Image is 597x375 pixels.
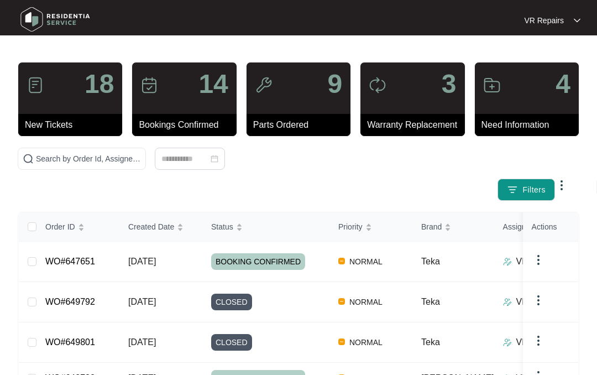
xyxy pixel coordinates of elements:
th: Created Date [119,212,202,242]
img: icon [255,76,273,94]
img: residentia service logo [17,3,94,36]
img: search-icon [23,153,34,164]
span: CLOSED [211,294,252,310]
img: Vercel Logo [338,298,345,305]
a: WO#649792 [45,297,95,306]
img: Assigner Icon [503,257,512,266]
input: Search by Order Id, Assignee Name, Customer Name, Brand and Model [36,153,141,165]
span: Status [211,221,233,233]
p: Parts Ordered [253,118,350,132]
p: Need Information [481,118,579,132]
img: dropdown arrow [574,18,580,23]
p: 9 [327,71,342,97]
th: Status [202,212,329,242]
p: 3 [442,71,457,97]
img: dropdown arrow [532,294,545,307]
a: WO#647651 [45,257,95,266]
img: Vercel Logo [338,338,345,345]
span: Created Date [128,221,174,233]
th: Brand [412,212,494,242]
span: [DATE] [128,257,156,266]
span: NORMAL [345,255,387,268]
span: [DATE] [128,337,156,347]
p: 18 [85,71,114,97]
img: icon [369,76,386,94]
span: NORMAL [345,336,387,349]
img: icon [483,76,501,94]
p: VR Repairs [516,295,562,309]
span: Assignee [503,221,535,233]
span: Teka [421,297,440,306]
span: CLOSED [211,334,252,351]
p: 4 [556,71,570,97]
img: filter icon [507,184,518,195]
span: Priority [338,221,363,233]
img: Assigner Icon [503,298,512,306]
span: Brand [421,221,442,233]
img: Vercel Logo [338,258,345,264]
th: Order ID [36,212,119,242]
img: icon [140,76,158,94]
th: Actions [523,212,578,242]
img: dropdown arrow [532,334,545,347]
p: VR Repairs [516,336,562,349]
p: 14 [198,71,228,97]
p: Bookings Confirmed [139,118,236,132]
span: NORMAL [345,295,387,309]
button: filter iconFilters [498,179,555,201]
a: WO#649801 [45,337,95,347]
p: VR Repairs [524,15,564,26]
span: Teka [421,257,440,266]
img: dropdown arrow [532,253,545,267]
p: VR Repairs [516,255,562,268]
img: Assigner Icon [503,338,512,347]
img: icon [27,76,44,94]
span: Order ID [45,221,75,233]
p: Warranty Replacement [367,118,464,132]
span: Teka [421,337,440,347]
p: New Tickets [25,118,122,132]
img: dropdown arrow [555,179,568,192]
span: [DATE] [128,297,156,306]
span: Filters [522,184,546,196]
th: Priority [329,212,412,242]
span: BOOKING CONFIRMED [211,253,305,270]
